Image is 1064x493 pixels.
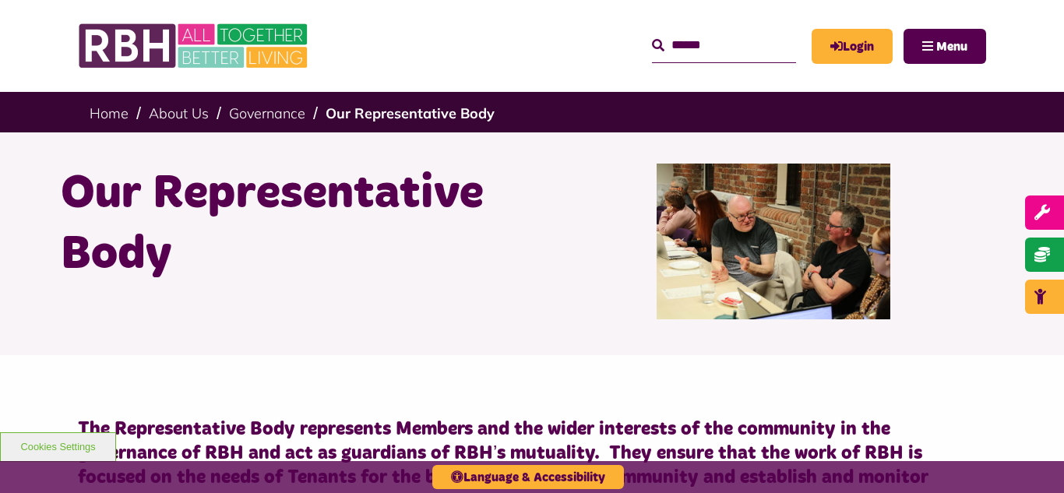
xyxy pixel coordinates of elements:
button: Language & Accessibility [432,465,624,489]
a: Our Representative Body [326,104,495,122]
a: About Us [149,104,209,122]
img: RBH [78,16,312,76]
img: Rep Body [657,164,890,319]
iframe: Netcall Web Assistant for live chat [994,423,1064,493]
a: Home [90,104,129,122]
a: MyRBH [812,29,893,64]
a: Governance [229,104,305,122]
span: Menu [936,40,967,53]
button: Navigation [904,29,986,64]
h1: Our Representative Body [61,164,520,285]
